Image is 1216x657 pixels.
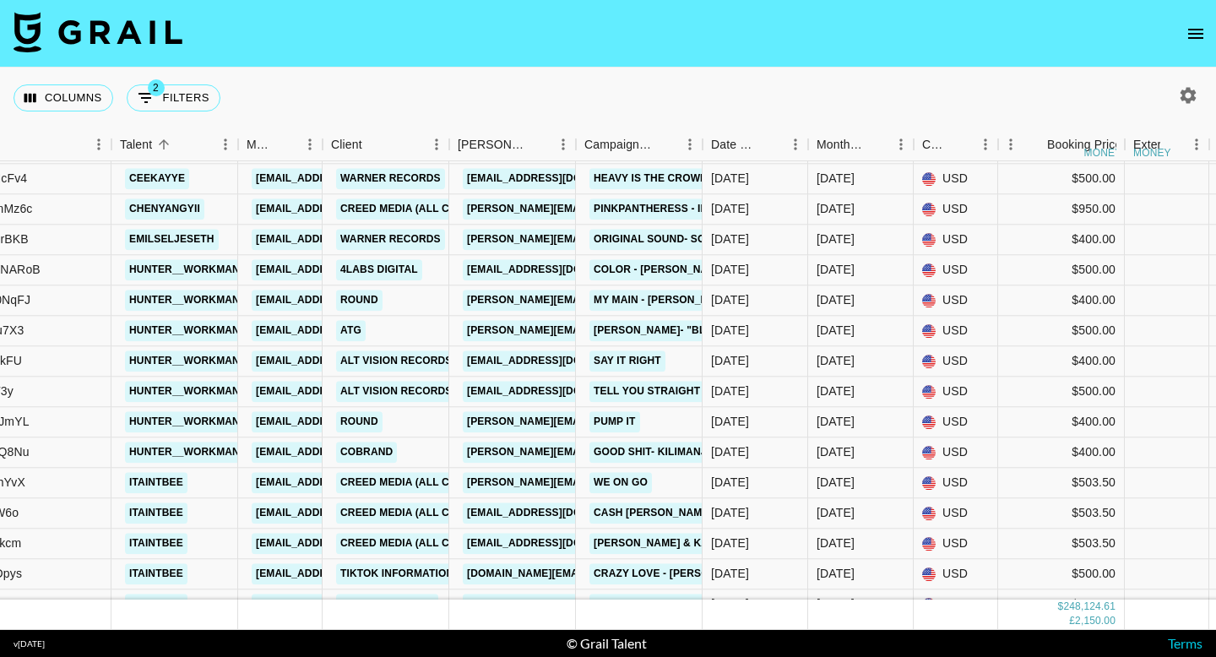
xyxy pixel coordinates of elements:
[125,198,204,220] a: chenyangyii
[914,285,998,316] div: USD
[336,350,480,372] a: ALT Vision Records LLC
[152,133,176,156] button: Sort
[125,472,187,493] a: itaintbee
[463,533,652,554] a: [EMAIL_ADDRESS][DOMAIN_NAME]
[949,133,973,156] button: Sort
[576,128,703,161] div: Campaign (Type)
[914,437,998,468] div: USD
[711,535,749,552] div: 6/11/2025
[589,442,734,463] a: good shit- kilimanjaro
[914,498,998,529] div: USD
[252,350,441,372] a: [EMAIL_ADDRESS][DOMAIN_NAME]
[1047,128,1121,161] div: Booking Price
[998,194,1125,225] div: $950.00
[584,128,654,161] div: Campaign (Type)
[998,346,1125,377] div: $400.00
[817,353,855,370] div: Jun '25
[362,133,386,156] button: Sort
[125,442,244,463] a: hunter__workman
[86,132,111,157] button: Menu
[914,529,998,559] div: USD
[252,563,441,584] a: [EMAIL_ADDRESS][DOMAIN_NAME]
[998,316,1125,346] div: $500.00
[914,346,998,377] div: USD
[998,132,1023,157] button: Menu
[336,198,512,220] a: Creed Media (All Campaigns)
[463,381,652,402] a: [EMAIL_ADDRESS][DOMAIN_NAME]
[711,505,749,522] div: 6/24/2025
[817,475,855,491] div: Jun '25
[336,411,383,432] a: Round
[238,128,323,161] div: Manager
[998,468,1125,498] div: $503.50
[589,198,746,220] a: PinkPantheress - Illegal
[252,198,441,220] a: [EMAIL_ADDRESS][DOMAIN_NAME]
[817,444,855,461] div: Jun '25
[252,290,441,311] a: [EMAIL_ADDRESS][DOMAIN_NAME]
[1160,133,1184,156] button: Sort
[914,225,998,255] div: USD
[759,133,783,156] button: Sort
[1179,17,1213,51] button: open drawer
[973,132,998,157] button: Menu
[703,128,808,161] div: Date Created
[125,290,244,311] a: hunter__workman
[589,472,652,493] a: we on go
[463,229,825,250] a: [PERSON_NAME][EMAIL_ADDRESS][PERSON_NAME][DOMAIN_NAME]
[463,168,652,189] a: [EMAIL_ADDRESS][DOMAIN_NAME]
[817,171,855,187] div: Jun '25
[274,133,297,156] button: Sort
[654,133,677,156] button: Sort
[589,259,946,280] a: Color - [PERSON_NAME] Der [PERSON_NAME] & [PERSON_NAME]
[711,262,749,279] div: 6/27/2025
[252,533,441,554] a: [EMAIL_ADDRESS][DOMAIN_NAME]
[914,255,998,285] div: USD
[589,533,769,554] a: [PERSON_NAME] & KAYTRANADA
[458,128,527,161] div: [PERSON_NAME]
[297,132,323,157] button: Menu
[914,377,998,407] div: USD
[120,128,152,161] div: Talent
[589,563,860,584] a: Crazy Love - [PERSON_NAME] x [PERSON_NAME]
[463,472,738,493] a: [PERSON_NAME][EMAIL_ADDRESS][DOMAIN_NAME]
[914,468,998,498] div: USD
[1023,133,1047,156] button: Sort
[336,320,366,341] a: ATG
[111,128,238,161] div: Talent
[783,132,808,157] button: Menu
[252,320,441,341] a: [EMAIL_ADDRESS][DOMAIN_NAME]
[711,171,749,187] div: 6/24/2025
[424,132,449,157] button: Menu
[336,563,605,584] a: TikTok Information Technologies UK Limited
[252,229,441,250] a: [EMAIL_ADDRESS][DOMAIN_NAME]
[817,383,855,400] div: Jun '25
[998,498,1125,529] div: $503.50
[817,201,855,218] div: Jun '25
[998,164,1125,194] div: $500.00
[914,316,998,346] div: USD
[323,128,449,161] div: Client
[247,128,274,161] div: Manager
[711,414,749,431] div: 6/4/2025
[14,12,182,52] img: Grail Talent
[711,566,749,583] div: 6/3/2025
[336,502,512,524] a: Creed Media (All Campaigns)
[711,353,749,370] div: 6/16/2025
[336,259,422,280] a: 4Labs Digital
[336,472,512,493] a: Creed Media (All Campaigns)
[817,505,855,522] div: Jun '25
[14,84,113,111] button: Select columns
[463,290,738,311] a: [PERSON_NAME][EMAIL_ADDRESS][DOMAIN_NAME]
[817,231,855,248] div: Jun '25
[998,377,1125,407] div: $500.00
[711,596,749,613] div: 6/20/2025
[449,128,576,161] div: Booker
[252,472,441,493] a: [EMAIL_ADDRESS][DOMAIN_NAME]
[336,168,445,189] a: Warner Records
[914,407,998,437] div: USD
[998,559,1125,589] div: $500.00
[998,225,1125,255] div: $400.00
[817,596,855,613] div: Jun '25
[711,323,749,339] div: 6/27/2025
[463,320,738,341] a: [PERSON_NAME][EMAIL_ADDRESS][DOMAIN_NAME]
